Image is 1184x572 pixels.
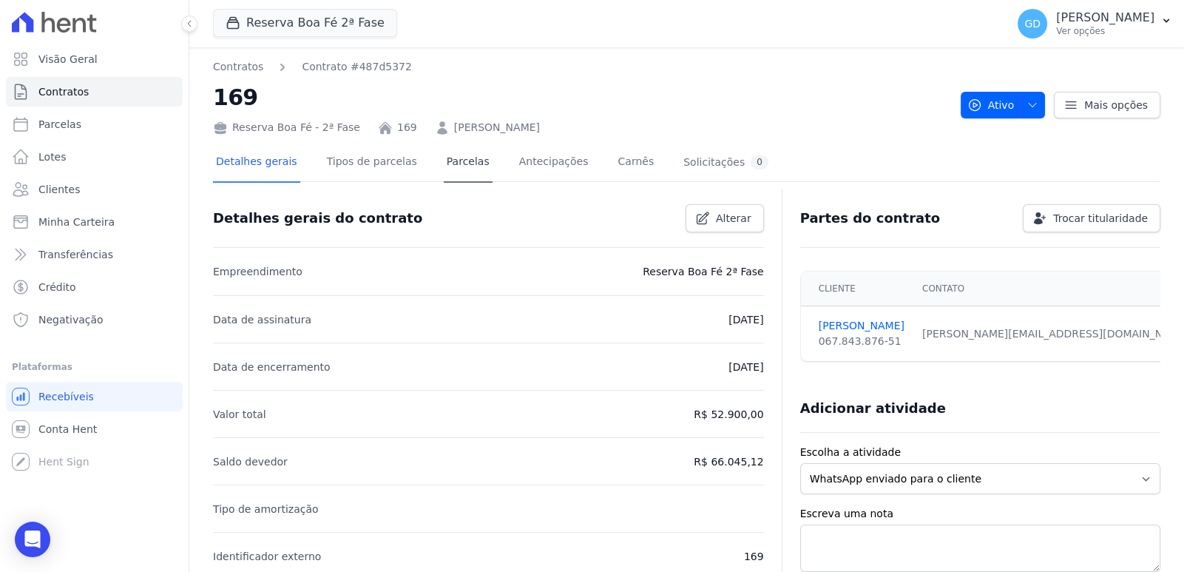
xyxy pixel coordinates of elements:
a: Carnês [615,144,657,183]
button: Ativo [961,92,1046,118]
h2: 169 [213,81,949,114]
p: Data de assinatura [213,311,311,329]
a: Alterar [686,204,764,232]
span: Clientes [38,182,80,197]
nav: Breadcrumb [213,59,949,75]
p: [DATE] [728,358,763,376]
p: Data de encerramento [213,358,331,376]
a: Parcelas [444,144,493,183]
a: Transferências [6,240,183,269]
p: Valor total [213,406,266,423]
div: Plataformas [12,358,177,376]
span: Transferências [38,247,113,262]
p: Identificador externo [213,548,321,565]
a: Antecipações [516,144,592,183]
span: Negativação [38,312,104,327]
th: Cliente [801,272,913,306]
p: R$ 66.045,12 [694,453,763,471]
nav: Breadcrumb [213,59,412,75]
p: 169 [744,548,764,565]
p: [DATE] [728,311,763,329]
span: Crédito [38,280,76,295]
span: Trocar titularidade [1053,211,1148,226]
p: Saldo devedor [213,453,288,471]
p: Tipo de amortização [213,500,319,518]
span: Lotes [38,149,67,164]
a: Contratos [6,77,183,107]
label: Escreva uma nota [800,506,1160,522]
a: Detalhes gerais [213,144,300,183]
a: Parcelas [6,110,183,139]
a: Visão Geral [6,44,183,74]
div: 067.843.876-51 [819,334,904,349]
label: Escolha a atividade [800,445,1160,460]
a: Trocar titularidade [1023,204,1160,232]
span: Visão Geral [38,52,98,67]
h3: Partes do contrato [800,209,941,227]
a: Crédito [6,272,183,302]
span: Parcelas [38,117,81,132]
a: Tipos de parcelas [324,144,420,183]
a: Contratos [213,59,263,75]
div: 0 [751,155,768,169]
a: Minha Carteira [6,207,183,237]
a: Conta Hent [6,414,183,444]
a: Negativação [6,305,183,334]
a: Clientes [6,175,183,204]
span: Recebíveis [38,389,94,404]
a: Lotes [6,142,183,172]
a: Mais opções [1054,92,1160,118]
a: 169 [397,120,417,135]
button: Reserva Boa Fé 2ª Fase [213,9,397,37]
h3: Adicionar atividade [800,400,946,417]
h3: Detalhes gerais do contrato [213,209,422,227]
span: Ativo [967,92,1015,118]
span: Mais opções [1084,98,1148,112]
a: [PERSON_NAME] [454,120,540,135]
div: Solicitações [683,155,768,169]
p: R$ 52.900,00 [694,406,763,423]
p: Empreendimento [213,263,302,280]
a: [PERSON_NAME] [819,318,904,334]
span: Contratos [38,84,89,99]
div: Open Intercom Messenger [15,522,50,557]
a: Recebíveis [6,382,183,411]
a: Contrato #487d5372 [302,59,412,75]
span: Alterar [716,211,751,226]
p: Ver opções [1056,25,1154,37]
p: Reserva Boa Fé 2ª Fase [643,263,763,280]
span: Conta Hent [38,422,97,437]
p: [PERSON_NAME] [1056,10,1154,25]
button: GD [PERSON_NAME] Ver opções [1006,3,1184,44]
a: Solicitações0 [680,144,771,183]
span: GD [1024,18,1041,29]
span: Minha Carteira [38,215,115,229]
div: Reserva Boa Fé - 2ª Fase [213,120,360,135]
